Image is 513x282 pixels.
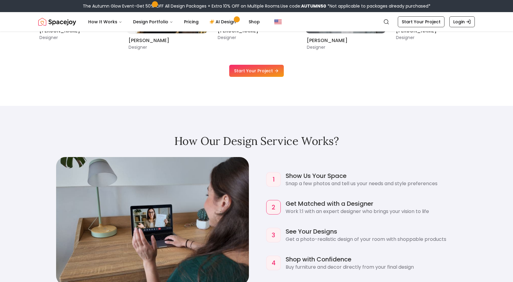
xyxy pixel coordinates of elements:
h4: 1 [273,175,275,184]
p: Work 1:1 with an expert designer who brings your vision to life [286,208,472,215]
h4: See Your Designs [286,227,472,236]
h4: Show Us Your Space [286,172,472,180]
p: Snap a few photos and tell us your needs and style preferences [286,180,472,187]
nav: Global [38,12,475,31]
a: Spacejoy [38,16,76,28]
h6: [PERSON_NAME] [307,37,384,44]
h2: How Our Design Service Works? [38,135,475,147]
h4: 4 [272,259,276,267]
h4: Shop with Confidence [286,255,472,264]
button: How It Works [83,16,127,28]
a: Login [449,16,475,27]
div: The Autumn Glow Event-Get 50% OFF All Design Packages + Extra 10% OFF on Multiple Rooms. [83,3,431,9]
a: Pricing [179,16,203,28]
nav: Main [83,16,265,28]
img: Spacejoy Logo [38,16,76,28]
div: Shop with Confidence - Buy furniture and decor directly from your final design [264,253,475,273]
a: Start Your Project [229,65,284,77]
a: Shop [244,16,265,28]
a: Start Your Project [398,16,444,27]
p: Designer [396,34,474,41]
div: Get Matched with a Designer - Work 1:1 with an expert designer who brings your vision to life [264,197,475,218]
h6: [PERSON_NAME] [129,37,206,44]
p: Get a photo-realistic design of your room with shoppable products [286,236,472,243]
p: Buy furniture and decor directly from your final design [286,264,472,271]
h4: 3 [272,231,275,239]
img: United States [274,18,282,25]
button: Design Portfolio [128,16,178,28]
div: See Your Designs - Get a photo-realistic design of your room with shoppable products [264,225,475,245]
span: Use code: [280,3,326,9]
h4: Get Matched with a Designer [286,199,472,208]
p: Designer [218,34,295,41]
p: Designer [307,44,384,50]
span: *Not applicable to packages already purchased* [326,3,431,9]
p: Designer [39,34,117,41]
div: Show Us Your Space - Snap a few photos and tell us your needs and style preferences [264,169,475,190]
a: AI Design [205,16,243,28]
p: Designer [129,44,206,50]
b: AUTUMN50 [301,3,326,9]
h4: 2 [272,203,275,211]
